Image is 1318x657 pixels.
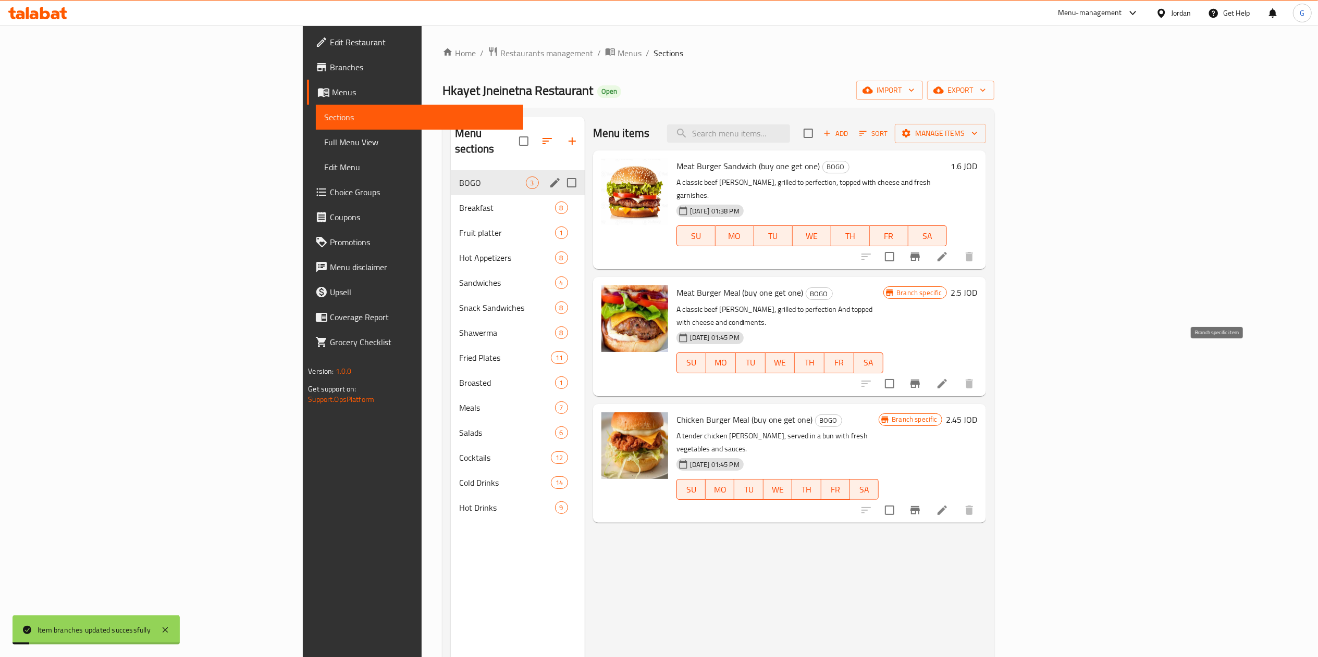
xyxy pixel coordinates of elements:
[740,355,761,370] span: TU
[796,482,817,497] span: TH
[646,47,649,59] li: /
[555,276,568,289] div: items
[459,326,555,339] span: Shawerma
[451,270,585,295] div: Sandwiches4
[879,499,901,521] span: Select to update
[308,382,356,396] span: Get support on:
[556,403,568,413] span: 7
[556,203,568,213] span: 8
[736,352,766,373] button: TU
[555,376,568,389] div: items
[459,401,555,414] div: Meals
[676,158,820,174] span: Meat Burger Sandwich (buy one get one)
[555,501,568,514] div: items
[850,479,879,500] button: SA
[442,46,994,60] nav: breadcrumb
[822,161,849,173] div: BOGO
[459,201,555,214] span: Breakfast
[936,504,949,516] a: Edit menu item
[681,482,701,497] span: SU
[681,229,711,244] span: SU
[459,301,555,314] div: Snack Sandwiches
[903,127,978,140] span: Manage items
[307,80,523,105] a: Menus
[957,371,982,396] button: delete
[555,401,568,414] div: items
[459,501,555,514] span: Hot Drinks
[330,186,514,198] span: Choice Groups
[307,55,523,80] a: Branches
[555,326,568,339] div: items
[819,125,853,142] span: Add item
[676,479,706,500] button: SU
[686,333,744,343] span: [DATE] 01:45 PM
[857,125,891,142] button: Sort
[316,130,523,155] a: Full Menu View
[597,47,601,59] li: /
[316,155,523,180] a: Edit Menu
[555,201,568,214] div: items
[556,228,568,238] span: 1
[308,364,334,378] span: Version:
[676,176,947,202] p: A classic beef [PERSON_NAME], grilled to perfection, topped with cheese and fresh garnishes.
[927,81,994,100] button: export
[829,355,850,370] span: FR
[551,353,567,363] span: 11
[957,244,982,269] button: delete
[513,130,535,152] span: Select all sections
[459,426,555,439] span: Salads
[676,412,813,427] span: Chicken Burger Meal (buy one get one)
[459,451,551,464] div: Cocktails
[307,255,523,280] a: Menu disclaimer
[710,482,730,497] span: MO
[935,84,986,97] span: export
[307,305,523,330] a: Coverage Report
[859,128,888,140] span: Sort
[819,125,853,142] button: Add
[806,288,832,300] span: BOGO
[556,278,568,288] span: 4
[676,285,804,300] span: Meat Burger Meal (buy one get one)
[797,122,819,144] span: Select section
[835,229,866,244] span: TH
[500,47,593,59] span: Restaurants management
[330,61,514,73] span: Branches
[316,105,523,130] a: Sections
[555,426,568,439] div: items
[865,84,915,97] span: import
[459,176,526,189] span: BOGO
[451,495,585,520] div: Hot Drinks9
[307,180,523,205] a: Choice Groups
[451,345,585,370] div: Fried Plates11
[676,352,707,373] button: SU
[551,453,567,463] span: 12
[451,220,585,245] div: Fruit platter1
[459,251,555,264] div: Hot Appetizers
[556,253,568,263] span: 8
[555,301,568,314] div: items
[816,414,842,426] span: BOGO
[601,159,668,225] img: Meat Burger Sandwich (buy one get one)
[951,285,978,300] h6: 2.5 JOD
[38,624,151,636] div: Item branches updated successfully
[551,478,567,488] span: 14
[459,476,551,489] div: Cold Drinks
[556,378,568,388] span: 1
[720,229,750,244] span: MO
[451,420,585,445] div: Salads6
[597,85,621,98] div: Open
[459,226,555,239] div: Fruit platter
[654,47,683,59] span: Sections
[706,352,736,373] button: MO
[459,376,555,389] span: Broasted
[451,445,585,470] div: Cocktails12
[451,395,585,420] div: Meals7
[853,125,895,142] span: Sort items
[308,393,374,406] a: Support.OpsPlatform
[526,176,539,189] div: items
[768,482,788,497] span: WE
[854,352,884,373] button: SA
[451,295,585,320] div: Snack Sandwiches8
[686,460,744,470] span: [DATE] 01:45 PM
